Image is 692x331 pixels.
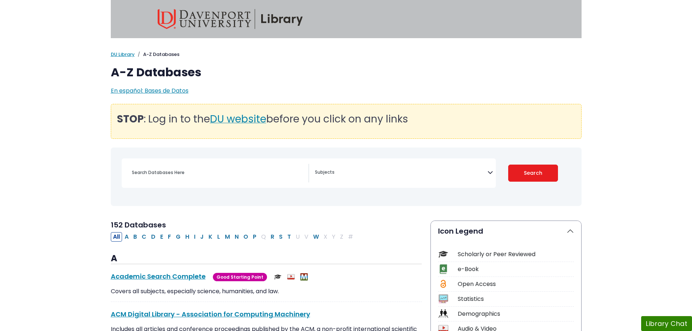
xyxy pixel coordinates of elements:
button: Filter Results B [131,232,139,242]
img: MeL (Michigan electronic Library) [300,273,308,280]
a: En español: Bases de Datos [111,86,189,95]
img: Icon Demographics [438,309,448,319]
button: All [111,232,122,242]
span: DU website [210,112,266,126]
img: Audio & Video [287,273,295,280]
button: Submit for Search Results [508,165,558,182]
span: Good Starting Point [213,273,267,281]
strong: STOP [117,112,144,126]
button: Filter Results H [183,232,191,242]
p: Covers all subjects, especially science, humanities, and law. [111,287,422,296]
img: Icon Scholarly or Peer Reviewed [438,249,448,259]
img: Scholarly or Peer Reviewed [274,273,282,280]
span: 152 Databases [111,220,166,230]
img: Icon Statistics [438,294,448,304]
button: Filter Results W [311,232,321,242]
button: Filter Results T [285,232,293,242]
div: e-Book [458,265,574,274]
a: DU Library [111,51,135,58]
button: Icon Legend [431,221,581,241]
textarea: Search [315,170,487,176]
img: Icon Open Access [439,279,448,289]
div: Demographics [458,310,574,318]
button: Filter Results I [192,232,198,242]
img: Icon e-Book [438,264,448,274]
input: Search database by title or keyword [128,167,308,178]
button: Filter Results L [215,232,222,242]
a: ACM Digital Library - Association for Computing Machinery [111,310,310,319]
img: Davenport University Library [158,9,303,29]
a: DU website [210,117,266,124]
div: Scholarly or Peer Reviewed [458,250,574,259]
button: Filter Results J [198,232,206,242]
button: Library Chat [641,316,692,331]
span: before you click on any links [266,112,408,126]
button: Filter Results R [268,232,276,242]
button: Filter Results K [206,232,215,242]
span: : Log in to the [117,112,210,126]
button: Filter Results F [166,232,173,242]
a: Academic Search Complete [111,272,206,281]
button: Filter Results O [241,232,250,242]
h3: A [111,253,422,264]
h1: A-Z Databases [111,65,582,79]
button: Filter Results A [122,232,131,242]
li: A-Z Databases [135,51,179,58]
nav: breadcrumb [111,51,582,58]
div: Statistics [458,295,574,303]
button: Filter Results M [223,232,232,242]
div: Alpha-list to filter by first letter of database name [111,232,356,241]
button: Filter Results D [149,232,158,242]
div: Open Access [458,280,574,288]
nav: Search filters [111,148,582,206]
button: Filter Results E [158,232,165,242]
button: Filter Results G [174,232,183,242]
button: Filter Results P [251,232,259,242]
button: Filter Results S [277,232,285,242]
button: Filter Results C [139,232,149,242]
button: Filter Results N [232,232,241,242]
